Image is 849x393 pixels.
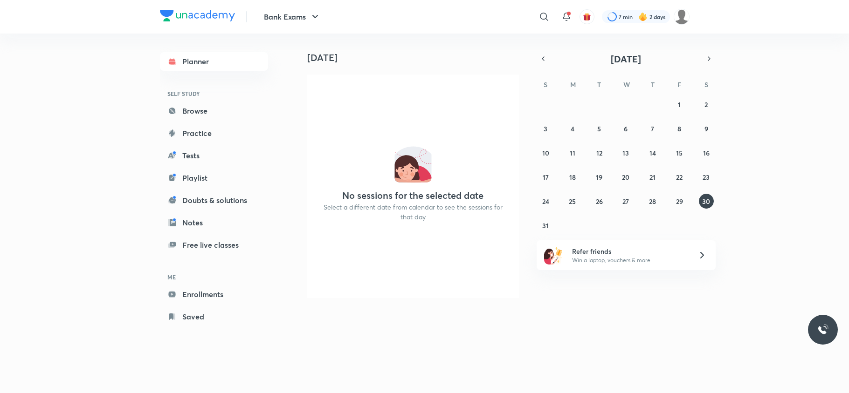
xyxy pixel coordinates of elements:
button: August 29, 2025 [672,194,687,209]
abbr: August 1, 2025 [678,100,681,109]
button: [DATE] [550,52,703,65]
a: Company Logo [160,10,235,24]
abbr: August 3, 2025 [544,124,547,133]
abbr: August 12, 2025 [596,149,602,157]
button: August 15, 2025 [672,145,687,160]
button: August 31, 2025 [538,218,553,233]
button: August 23, 2025 [699,169,714,184]
h4: No sessions for the selected date [342,190,483,201]
abbr: August 10, 2025 [542,149,549,157]
button: August 11, 2025 [565,145,580,160]
h6: Refer friends [572,246,687,256]
button: August 9, 2025 [699,121,714,136]
a: Tests [160,146,268,165]
a: Practice [160,124,268,142]
a: Playlist [160,169,268,187]
abbr: Wednesday [623,80,630,89]
button: August 2, 2025 [699,97,714,112]
button: August 20, 2025 [618,169,633,184]
img: No events [394,145,432,183]
abbr: August 17, 2025 [543,173,549,182]
h6: SELF STUDY [160,86,268,102]
abbr: Sunday [544,80,547,89]
a: Planner [160,52,268,71]
abbr: August 9, 2025 [704,124,708,133]
p: Win a laptop, vouchers & more [572,256,687,264]
abbr: August 8, 2025 [677,124,681,133]
img: rohit [674,9,690,25]
abbr: Friday [677,80,681,89]
abbr: August 19, 2025 [596,173,602,182]
button: August 18, 2025 [565,169,580,184]
a: Notes [160,213,268,232]
abbr: August 13, 2025 [622,149,629,157]
abbr: August 14, 2025 [649,149,656,157]
abbr: August 24, 2025 [542,197,549,206]
button: August 19, 2025 [592,169,607,184]
h4: [DATE] [307,52,526,63]
img: avatar [583,13,591,21]
abbr: August 15, 2025 [676,149,683,157]
abbr: Tuesday [597,80,601,89]
abbr: August 31, 2025 [542,221,549,230]
a: Doubts & solutions [160,191,268,210]
a: Saved [160,307,268,326]
span: [DATE] [611,53,641,65]
abbr: August 21, 2025 [649,173,656,182]
button: August 7, 2025 [645,121,660,136]
img: ttu [817,324,828,335]
button: August 8, 2025 [672,121,687,136]
img: streak [638,12,648,21]
abbr: August 26, 2025 [596,197,603,206]
button: August 17, 2025 [538,169,553,184]
abbr: August 11, 2025 [570,149,575,157]
button: Bank Exams [258,7,326,26]
button: August 22, 2025 [672,169,687,184]
button: August 6, 2025 [618,121,633,136]
abbr: Thursday [651,80,655,89]
abbr: August 20, 2025 [622,173,629,182]
abbr: August 29, 2025 [676,197,683,206]
abbr: August 6, 2025 [624,124,628,133]
abbr: August 27, 2025 [622,197,629,206]
abbr: August 23, 2025 [703,173,710,182]
abbr: August 16, 2025 [703,149,710,157]
p: Select a different date from calendar to see the sessions for that day [318,202,508,222]
img: Company Logo [160,10,235,21]
button: August 12, 2025 [592,145,607,160]
abbr: August 2, 2025 [704,100,708,109]
abbr: August 4, 2025 [571,124,574,133]
button: August 13, 2025 [618,145,633,160]
a: Free live classes [160,236,268,254]
button: August 16, 2025 [699,145,714,160]
abbr: August 30, 2025 [702,197,710,206]
button: August 24, 2025 [538,194,553,209]
button: August 3, 2025 [538,121,553,136]
abbr: August 5, 2025 [597,124,601,133]
button: August 28, 2025 [645,194,660,209]
img: referral [544,246,563,264]
abbr: August 18, 2025 [569,173,576,182]
button: August 27, 2025 [618,194,633,209]
a: Browse [160,102,268,120]
abbr: August 22, 2025 [676,173,683,182]
button: August 26, 2025 [592,194,607,209]
button: August 4, 2025 [565,121,580,136]
abbr: August 28, 2025 [649,197,656,206]
abbr: August 7, 2025 [651,124,654,133]
h6: ME [160,269,268,285]
abbr: Saturday [704,80,708,89]
abbr: August 25, 2025 [569,197,576,206]
button: August 5, 2025 [592,121,607,136]
button: August 21, 2025 [645,169,660,184]
button: August 1, 2025 [672,97,687,112]
button: August 30, 2025 [699,194,714,209]
button: August 14, 2025 [645,145,660,160]
button: August 25, 2025 [565,194,580,209]
button: avatar [580,9,594,24]
button: August 10, 2025 [538,145,553,160]
abbr: Monday [570,80,576,89]
a: Enrollments [160,285,268,304]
